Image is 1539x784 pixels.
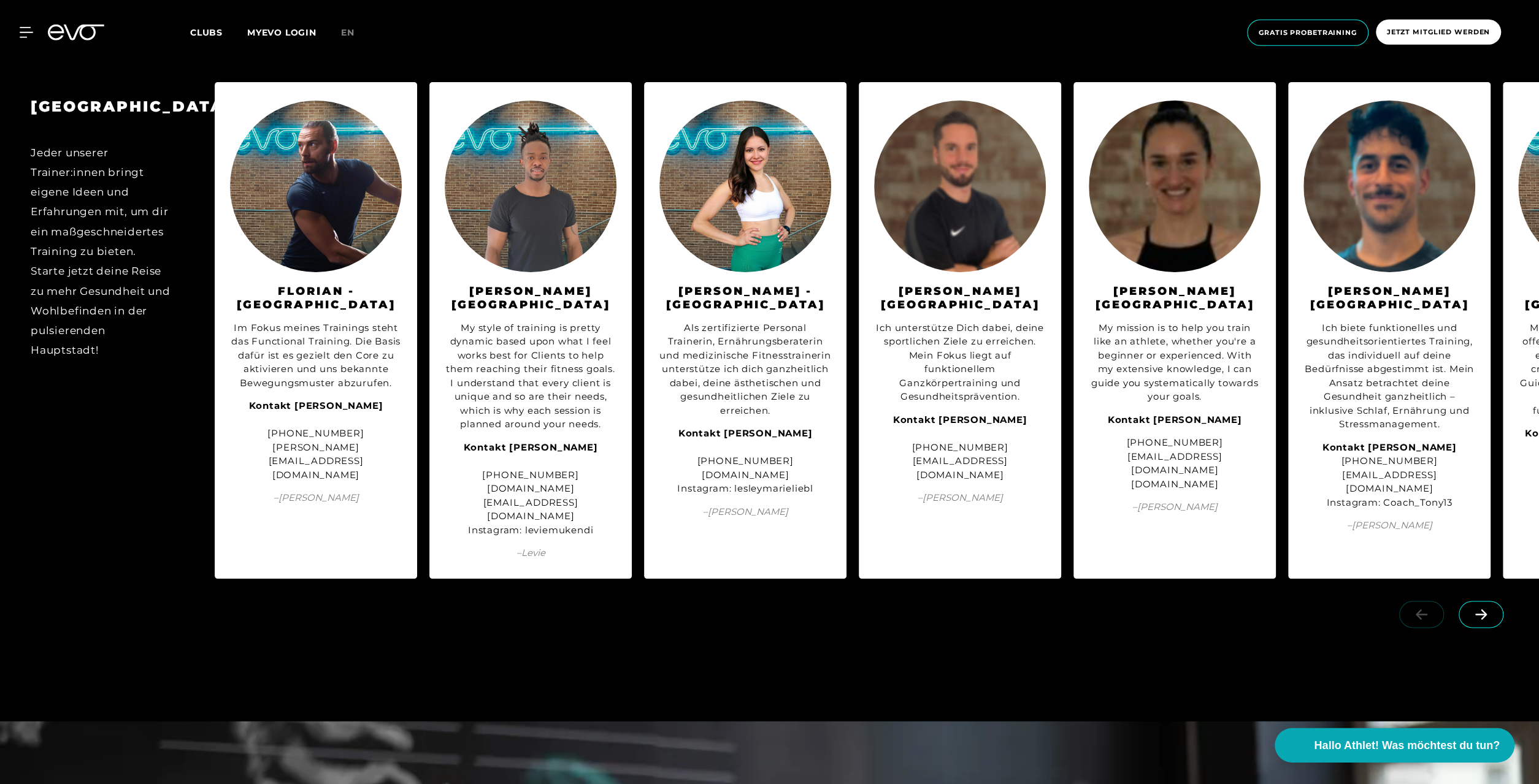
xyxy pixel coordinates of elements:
[893,414,1027,426] strong: Kontakt [PERSON_NAME]
[874,492,1046,506] span: – [PERSON_NAME]
[659,285,831,313] h3: [PERSON_NAME] - [GEOGRAPHIC_DATA]
[464,442,598,454] strong: Kontakt [PERSON_NAME]
[230,400,402,482] div: [PHONE_NUMBER] [PERSON_NAME][EMAIL_ADDRESS][DOMAIN_NAME]
[659,101,831,273] img: Lesley Marie
[1089,101,1261,273] img: Andrea
[678,428,813,440] strong: Kontakt [PERSON_NAME]
[1089,436,1261,492] div: [PHONE_NUMBER] [EMAIL_ADDRESS][DOMAIN_NAME] [DOMAIN_NAME]
[230,322,402,391] div: Im Fokus meines Trainings steht das Functional Training. Die Basis dafür ist es gezielt den Core ...
[230,285,402,313] h3: Florian - [GEOGRAPHIC_DATA]
[230,492,402,506] span: – [PERSON_NAME]
[1303,519,1475,533] span: – [PERSON_NAME]
[1108,414,1242,426] strong: Kontakt [PERSON_NAME]
[341,26,369,40] a: en
[445,547,616,561] span: – Levie
[1303,322,1475,432] div: Ich biete funktionelles und gesundheitsorientiertes Training, das individuell auf deine Bedürfnis...
[1303,441,1475,511] div: [PHONE_NUMBER] [EMAIL_ADDRESS][DOMAIN_NAME] Instagram: Coach_Tony13
[230,101,402,273] img: Florian
[874,285,1046,313] h3: [PERSON_NAME][GEOGRAPHIC_DATA]
[1089,501,1261,515] span: – [PERSON_NAME]
[190,27,223,38] span: Clubs
[249,400,383,412] strong: Kontakt [PERSON_NAME]
[1314,737,1500,754] span: Hallo Athlet! Was möchtest du tun?
[1387,27,1490,37] span: Jetzt Mitglied werden
[1322,442,1457,454] strong: Kontakt [PERSON_NAME]
[1259,28,1357,38] span: Gratis Probetraining
[1303,101,1475,273] img: Anthony
[190,26,247,38] a: Clubs
[1275,728,1514,763] button: Hallo Athlet! Was möchtest du tun?
[445,322,616,432] div: My style of training is pretty dynamic based upon what I feel works best for Clients to help them...
[874,322,1046,405] div: Ich unterstütze Dich dabei, deine sportlichen Ziele zu erreichen. Mein Fokus liegt auf funktionel...
[31,98,172,116] h3: [GEOGRAPHIC_DATA]
[659,322,831,419] div: Als zertifizierte Personal Trainerin, Ernährungsberaterin und medizinische Fitnesstrainerin unter...
[1089,322,1261,405] div: My mission is to help you train like an athlete, whether you're a beginner or experienced. With m...
[445,285,616,313] h3: [PERSON_NAME][GEOGRAPHIC_DATA]
[445,101,616,273] img: Levie
[1089,285,1261,313] h3: [PERSON_NAME][GEOGRAPHIC_DATA]
[31,143,172,361] div: Jeder unserer Trainer:innen bringt eigene Ideen und Erfahrungen mit, um dir ein maßgeschneidertes...
[445,441,616,538] div: [PHONE_NUMBER] [DOMAIN_NAME][EMAIL_ADDRESS][DOMAIN_NAME] Instagram: leviemukendi
[874,414,1046,483] div: [PHONE_NUMBER] [EMAIL_ADDRESS][DOMAIN_NAME]
[1303,285,1475,313] h3: [PERSON_NAME][GEOGRAPHIC_DATA]
[659,427,831,497] div: [PHONE_NUMBER] [DOMAIN_NAME] Instagram: lesleymarieliebl
[874,101,1046,273] img: Michael
[659,506,831,520] span: – [PERSON_NAME]
[1372,20,1505,46] a: Jetzt Mitglied werden
[247,27,317,38] a: MYEVO LOGIN
[1243,20,1372,46] a: Gratis Probetraining
[341,27,355,38] span: en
